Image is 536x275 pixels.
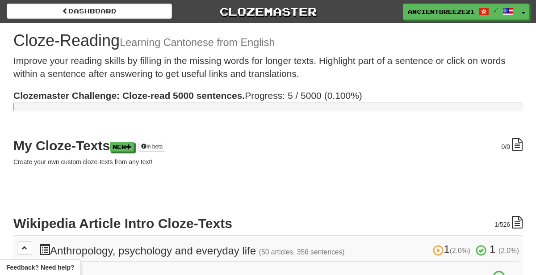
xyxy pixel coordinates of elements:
h2: My Cloze-Texts [13,138,523,153]
span: 1 [490,243,495,255]
span: 0 [502,143,505,150]
span: 1 [494,221,498,228]
a: Dashboard [7,4,172,19]
div: /526 [494,216,523,229]
span: Open feedback widget [6,263,74,272]
small: (50 articles, 356 sentences) [259,248,345,256]
strong: Clozemaster Challenge: Cloze-read 5000 sentences. [13,90,245,101]
a: in beta [138,142,165,152]
div: /0 [502,138,523,151]
a: AncientBreeze2119 / [403,4,518,20]
small: (2.0%) [450,247,470,254]
span: / [494,7,498,13]
small: (2.0%) [498,247,519,254]
h3: Anthropology, psychology and everyday life [39,244,519,257]
small: Learning Cantonese from English [120,37,275,48]
h2: Wikipedia Article Intro Cloze-Texts [13,216,523,231]
a: New [110,142,134,152]
p: Improve your reading skills by filling in the missing words for longer texts. Highlight part of a... [13,54,523,80]
h1: Cloze-Reading [13,32,523,50]
span: Progress: 5 / 5000 (0.100%) [13,90,362,101]
span: 1 [433,243,473,255]
p: Create your own custom cloze-texts from any text! [13,157,523,166]
span: AncientBreeze2119 [408,8,474,16]
a: Clozemaster [185,4,351,19]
